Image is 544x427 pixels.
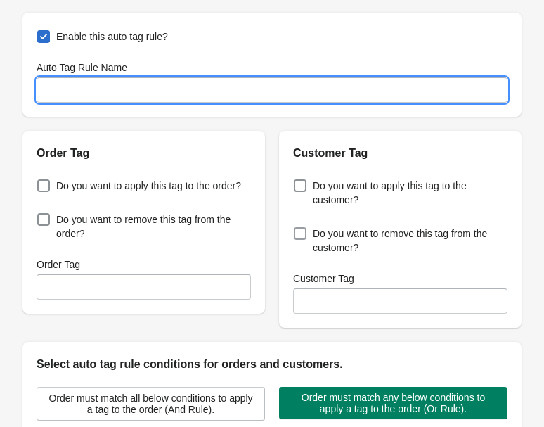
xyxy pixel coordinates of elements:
[48,393,253,415] span: Order must match all below conditions to apply a tag to the order (And Rule).
[56,212,251,241] span: Do you want to remove this tag from the order?
[279,387,507,419] button: Order must match any below conditions to apply a tag to the order (Or Rule).
[37,145,251,162] h2: Order Tag
[313,227,507,255] span: Do you want to remove this tag from the customer?
[37,387,265,421] button: Order must match all below conditions to apply a tag to the order (And Rule).
[37,356,507,373] h2: Select auto tag rule conditions for orders and customers.
[37,60,127,75] label: Auto Tag Rule Name
[293,272,354,286] label: Customer Tag
[293,145,507,162] h2: Customer Tag
[56,30,168,44] span: Enable this auto tag rule?
[37,257,80,272] label: Order Tag
[313,179,507,207] span: Do you want to apply this tag to the customer?
[290,392,496,414] span: Order must match any below conditions to apply a tag to the order (Or Rule).
[56,179,241,193] span: Do you want to apply this tag to the order?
